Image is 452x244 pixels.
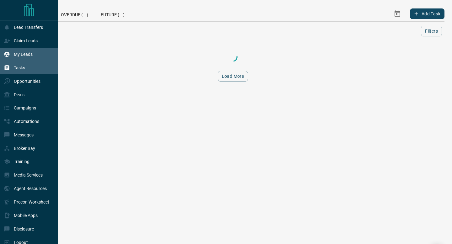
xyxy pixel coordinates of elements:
[218,71,248,82] button: Load More
[202,51,264,63] div: Loading
[421,26,442,36] button: Filters
[55,6,94,21] div: Overdue (...)
[410,8,444,19] button: Add Task
[390,6,405,21] button: Select Date Range
[94,6,131,21] div: Future (...)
